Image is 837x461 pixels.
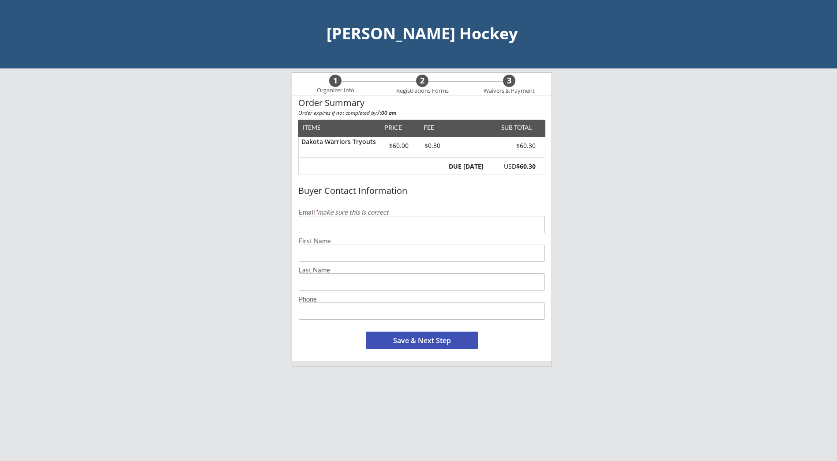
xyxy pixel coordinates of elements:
div: Order expires if not completed by [298,110,545,116]
div: FEE [417,125,440,131]
strong: $60.30 [516,162,536,170]
div: SUB TOTAL [498,125,532,131]
div: [PERSON_NAME] Hockey [9,26,835,42]
div: PRICE [380,125,406,131]
div: $60.30 [486,143,536,149]
div: $0.30 [417,143,447,149]
div: ITEMS [303,125,334,131]
div: Email [299,209,545,215]
div: First Name [299,238,545,244]
div: USD [488,163,536,170]
div: Order Summary [298,98,545,108]
div: Organizer Info [311,87,360,94]
div: Phone [299,296,545,302]
div: DUE [DATE] [447,163,484,170]
strong: 7:00 am [377,109,396,117]
div: $60.00 [380,143,417,149]
div: Buyer Contact Information [298,186,545,196]
button: Save & Next Step [366,332,478,349]
div: Registrations Forms [392,87,453,94]
div: 3 [503,76,515,86]
div: Last Name [299,267,545,273]
div: Dakota Warriors Tryouts [301,139,376,145]
div: Waivers & Payment [479,87,540,94]
div: 2 [416,76,428,86]
em: make sure this is correct [315,208,389,216]
div: 1 [329,76,342,86]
